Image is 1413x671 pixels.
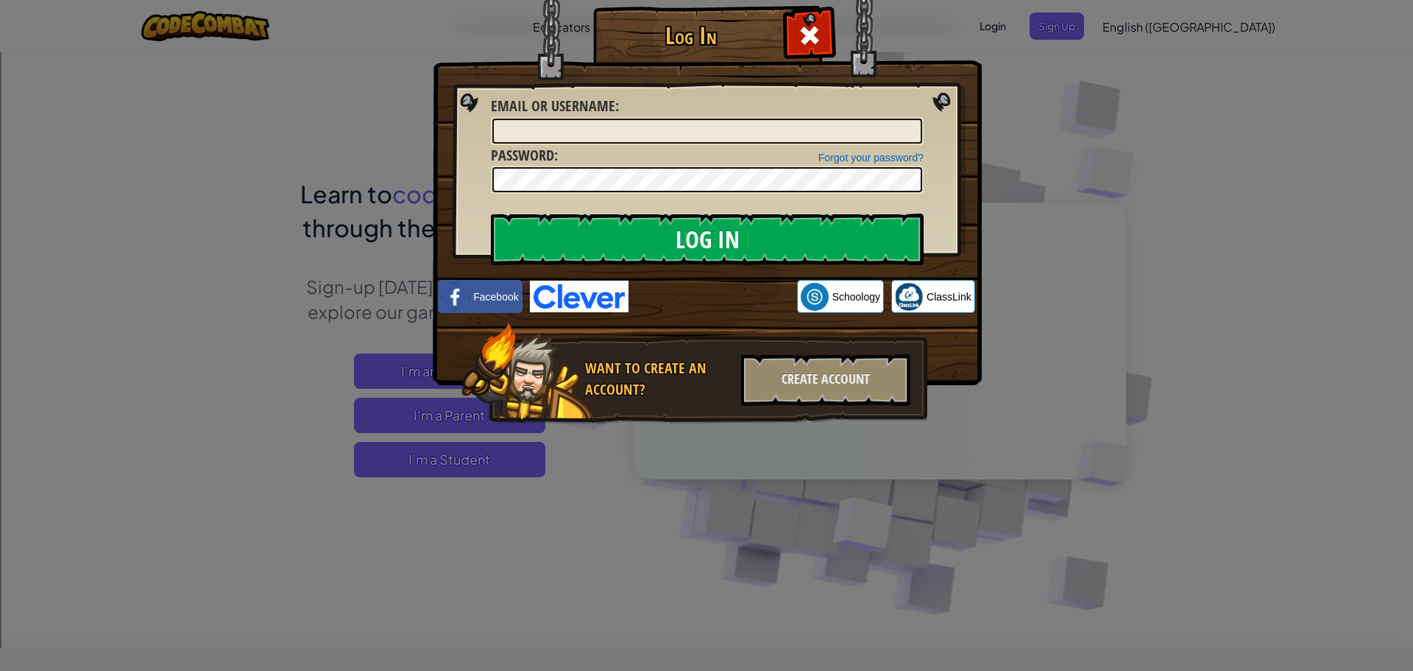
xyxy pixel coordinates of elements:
[530,281,628,312] img: clever-logo-blue.png
[491,96,615,116] span: Email or Username
[491,214,924,265] input: Log In
[473,289,518,304] span: Facebook
[818,152,924,164] a: Forgot your password?
[585,358,732,400] div: Want to create an account?
[491,96,619,117] label: :
[927,289,971,304] span: ClassLink
[6,46,1407,59] div: Delete
[6,59,1407,72] div: Options
[6,72,1407,85] div: Sign out
[6,99,1407,112] div: Move To ...
[801,283,829,311] img: schoology.png
[895,283,923,311] img: classlink-logo-small.png
[6,6,1407,19] div: Sort A > Z
[6,19,1407,32] div: Sort New > Old
[832,289,880,304] span: Schoology
[491,145,554,165] span: Password
[442,283,470,311] img: facebook_small.png
[597,23,785,49] h1: Log In
[491,145,558,166] label: :
[6,32,1407,46] div: Move To ...
[6,85,1407,99] div: Rename
[741,354,910,406] div: Create Account
[628,281,797,313] iframe: Sign in with Google Button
